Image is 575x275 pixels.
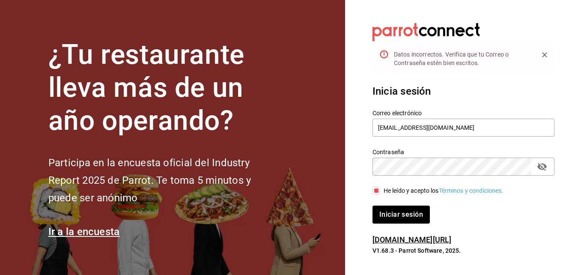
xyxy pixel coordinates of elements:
h2: Participa en la encuesta oficial del Industry Report 2025 de Parrot. Te toma 5 minutos y puede se... [48,154,280,206]
a: Ir a la encuesta [48,226,120,238]
div: Datos incorrectos. Verifica que tu Correo o Contraseña estén bien escritos. [394,47,531,71]
h1: ¿Tu restaurante lleva más de un año operando? [48,39,280,137]
input: Ingresa tu correo electrónico [372,119,554,137]
label: Contraseña [372,149,554,155]
button: Iniciar sesión [372,206,430,224]
p: V1.68.3 - Parrot Software, 2025. [372,246,554,255]
a: Términos y condiciones. [439,187,503,194]
a: [DOMAIN_NAME][URL] [372,235,451,244]
label: Correo electrónico [372,110,554,116]
button: Close [538,48,551,61]
div: He leído y acepto los [384,186,503,195]
button: passwordField [535,159,549,174]
h3: Inicia sesión [372,84,554,99]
